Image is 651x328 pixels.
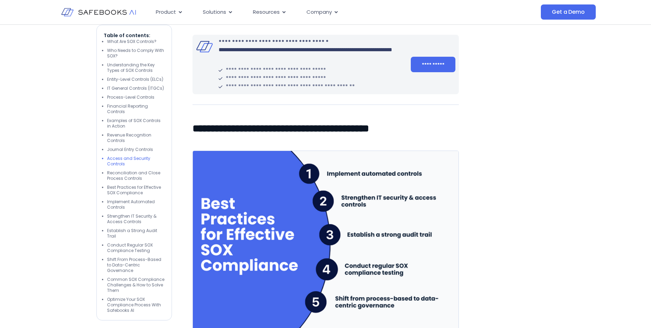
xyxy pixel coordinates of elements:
a: Get a Demo [541,4,595,20]
li: IT General Controls (ITGCs) [107,86,165,91]
p: Table of contents: [104,32,165,39]
li: Shift From Process-Based to Data-Centric Governance [107,257,165,273]
li: Conduct Regular SOX Compliance Testing [107,242,165,253]
li: Entity-Level Controls (ELCs) [107,77,165,82]
span: Company [306,8,332,16]
li: Optimize Your SOX Compliance Process With Safebooks AI [107,297,165,313]
li: Financial Reporting Controls [107,103,165,114]
span: Product [156,8,176,16]
li: Examples of SOX Controls in Action [107,118,165,129]
li: Journal Entry Controls [107,147,165,152]
span: Resources [253,8,280,16]
li: Reconciliation and Close Process Controls [107,170,165,181]
li: Who Needs to Comply With SOX? [107,48,165,59]
li: Process-Level Controls [107,95,165,100]
li: Implement Automated Controls [107,199,165,210]
nav: Menu [150,6,472,19]
li: Revenue Recognition Controls [107,132,165,143]
span: Get a Demo [552,9,584,15]
div: Menu Toggle [150,6,472,19]
li: What Are SOX Controls? [107,39,165,44]
li: Best Practices for Effective SOX Compliance [107,185,165,196]
span: Solutions [203,8,226,16]
li: Common SOX Compliance Challenges & How to Solve Them [107,277,165,293]
li: Understanding the Key Types of SOX Controls [107,62,165,73]
li: Establish a Strong Audit Trail [107,228,165,239]
li: Strengthen IT Security & Access Controls [107,214,165,225]
li: Access and Security Controls [107,156,165,167]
